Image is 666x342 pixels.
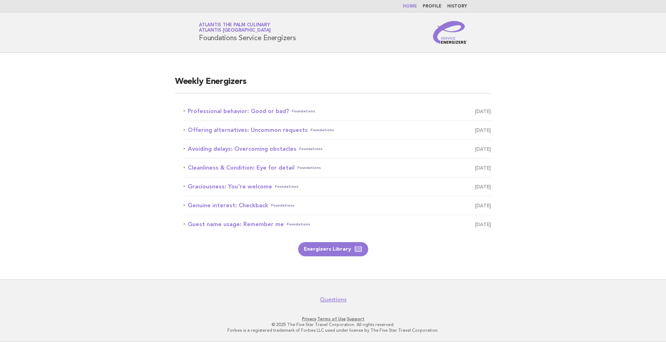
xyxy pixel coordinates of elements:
[447,4,467,9] a: History
[299,144,323,154] span: Foundations
[292,106,315,116] span: Foundations
[175,76,491,93] h2: Weekly Energizers
[184,219,491,229] a: Guest name usage: Remember meFoundations [DATE]
[475,219,491,229] span: [DATE]
[433,21,467,44] img: Service Energizers
[184,201,491,210] a: Genuine interest: CheckbackFoundations [DATE]
[475,182,491,192] span: [DATE]
[475,106,491,116] span: [DATE]
[199,23,296,42] h1: Foundations Service Energizers
[302,316,316,321] a: Privacy
[287,219,310,229] span: Foundations
[320,296,347,303] a: Questions
[297,163,321,173] span: Foundations
[475,163,491,173] span: [DATE]
[115,322,551,327] p: © 2025 The Five Star Travel Corporation. All rights reserved.
[115,327,551,333] p: Forbes is a registered trademark of Forbes LLC used under license by The Five Star Travel Corpora...
[475,144,491,154] span: [DATE]
[184,106,491,116] a: Professional behavior: Good or bad?Foundations [DATE]
[311,125,334,135] span: Foundations
[184,144,491,154] a: Avoiding delays: Overcoming obstaclesFoundations [DATE]
[475,125,491,135] span: [DATE]
[184,163,491,173] a: Cleanliness & Condition: Eye for detailFoundations [DATE]
[475,201,491,210] span: [DATE]
[184,125,491,135] a: Offering alternatives: Uncommon requestsFoundations [DATE]
[347,316,364,321] a: Support
[115,316,551,322] p: · ·
[298,242,368,256] a: Energizers Library
[199,23,271,33] a: Atlantis The Palm CulinaryAtlantis [GEOGRAPHIC_DATA]
[275,182,298,192] span: Foundations
[403,4,417,9] a: Home
[423,4,442,9] a: Profile
[317,316,346,321] a: Terms of Use
[271,201,295,210] span: Foundations
[199,28,271,33] span: Atlantis [GEOGRAPHIC_DATA]
[184,182,491,192] a: Graciousness: You're welcomeFoundations [DATE]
